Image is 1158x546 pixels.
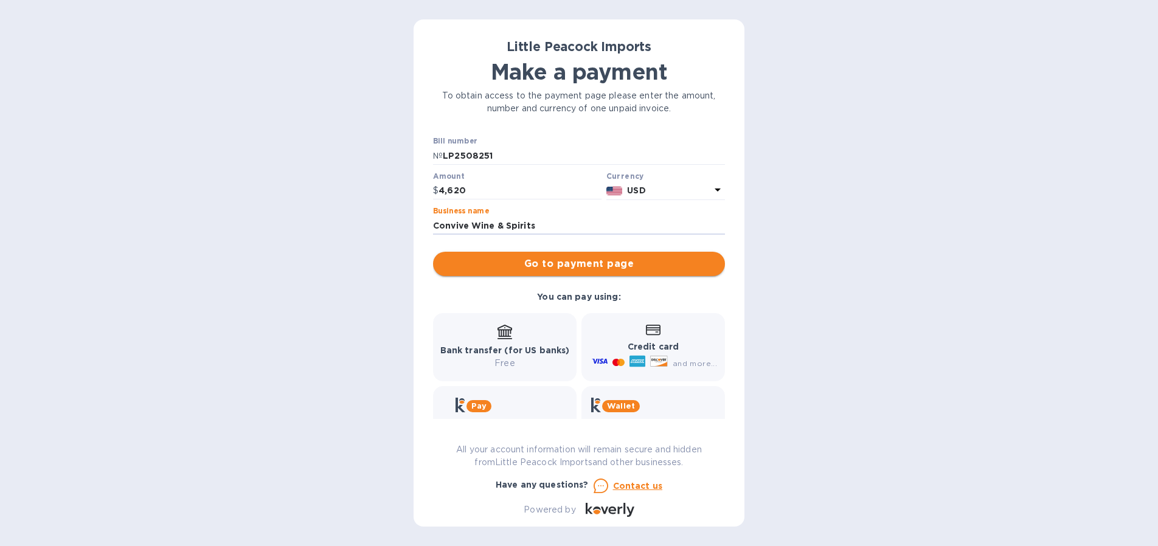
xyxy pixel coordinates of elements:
[606,171,644,181] b: Currency
[613,481,663,491] u: Contact us
[537,292,620,302] b: You can pay using:
[496,480,589,489] b: Have any questions?
[433,216,725,235] input: Enter business name
[443,257,715,271] span: Go to payment page
[433,173,464,180] label: Amount
[440,357,570,370] p: Free
[628,342,679,351] b: Credit card
[456,418,555,428] b: Get more time to pay
[433,252,725,276] button: Go to payment page
[673,359,717,368] span: and more...
[433,59,725,85] h1: Make a payment
[591,418,715,428] b: Instant transfers via Wallet
[606,187,623,195] img: USD
[433,138,477,145] label: Bill number
[471,401,487,410] b: Pay
[433,208,489,215] label: Business name
[507,39,651,54] b: Little Peacock Imports
[440,345,570,355] b: Bank transfer (for US banks)
[439,182,602,200] input: 0.00
[443,147,725,165] input: Enter bill number
[433,150,443,162] p: №
[433,443,725,469] p: All your account information will remain secure and hidden from Little Peacock Imports and other ...
[627,185,645,195] b: USD
[433,184,439,197] p: $
[607,401,635,410] b: Wallet
[433,89,725,115] p: To obtain access to the payment page please enter the amount, number and currency of one unpaid i...
[524,503,575,516] p: Powered by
